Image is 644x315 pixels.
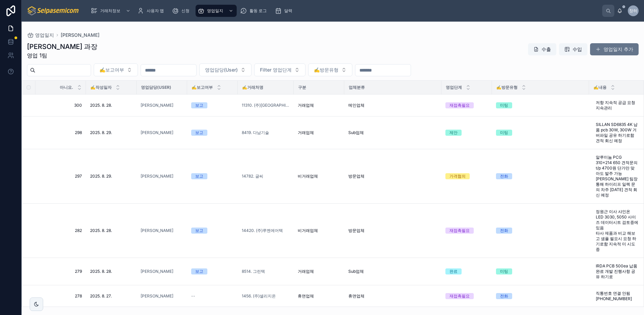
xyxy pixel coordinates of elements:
a: 300 [43,103,82,108]
a: 사용자 맵 [135,5,169,17]
button: 선택 버튼 [254,63,305,76]
span: ✍️방문유형 [496,85,518,90]
button: 선택 버튼 [94,63,138,76]
a: 거래업체 [298,103,340,108]
a: [PERSON_NAME] [141,130,183,135]
span: 2025. 8. 28. [90,269,112,274]
a: Sub업체 [348,269,437,274]
a: 가격협의 [445,173,488,179]
a: 보고 [191,268,234,274]
div: 재접촉필요 [449,102,470,108]
div: 재접촉필요 [449,228,470,234]
span: ✍️작성일자 [90,85,112,90]
a: 활동 로그 [238,5,271,17]
div: 재접촉필요 [449,293,470,299]
a: [PERSON_NAME] [141,103,173,108]
span: 직통번호 연결 안됨 [PHONE_NUMBER] [596,291,638,301]
span: -- [191,293,195,299]
span: 방문업체 [348,174,364,179]
a: [PERSON_NAME] [61,32,99,38]
a: 방문업체 [348,228,437,233]
a: [PERSON_NAME] [141,130,173,135]
a: 297 [43,174,82,179]
button: 영업일지 추가 [590,43,639,55]
span: [PERSON_NAME] [141,228,173,233]
span: 278 [43,293,82,299]
a: 2025. 8. 28. [90,269,133,274]
span: 2025. 8. 28. [90,103,112,108]
span: 영업일지 [35,32,54,38]
span: 휴면업체 [298,293,314,299]
a: 2025. 8. 28. [90,228,133,233]
a: 보고 [191,173,234,179]
div: 전화 [500,173,508,179]
img: App logo [27,5,80,16]
font: 영업일지 추가 [604,46,633,53]
a: SILLAN SD6835 4K 납품 pcb 30W, 300W 거버파일 공유 하기로함 견적 회신 예정 [593,119,641,146]
span: 휴면업체 [348,293,364,299]
a: 보고 [191,102,234,108]
span: 알루미늄 PCG 310x214 650 견적문의 t/p 4700원 단가만 맞아도 발주 가능 [PERSON_NAME] 팀장 통해 하이리프 일렉 문의 차주 [DATE] 견적 회신 예정 [596,155,638,198]
a: 14420. (주)루멘에어텍 [242,228,283,233]
a: 메인업체 [348,103,437,108]
div: 보고 [195,102,203,108]
font: 수출 [541,46,551,53]
span: 창허 [629,8,637,14]
a: 재접촉필요 [445,228,488,234]
span: 수입 [573,46,582,53]
a: 8419. 다남기술 [242,130,269,135]
a: [PERSON_NAME] [141,293,183,299]
a: 완료 [445,268,488,274]
a: 미팅 [496,268,585,274]
span: 영업담당(User) [205,67,238,73]
a: 직통번호 연결 안됨 [PHONE_NUMBER] [593,288,641,304]
a: 방문업체 [348,174,437,179]
a: 2025. 8. 27. [90,293,133,299]
span: 정원근 이사 샤인온 LED 3030, 5050 사이즈 데이터시트 검토중에 있음 타사 제품과 비교 해보고 샘플 필요시 요청 하기로함 지속적 미 시도중 [596,209,638,252]
a: 282 [43,228,82,233]
span: 2025. 8. 27. [90,293,112,299]
div: 미팅 [500,102,508,108]
a: 2025. 8. 28. [90,103,133,108]
a: 정원근 이사 샤인온 LED 3030, 5050 사이즈 데이터시트 검토중에 있음 타사 제품과 비교 해보고 샘플 필요시 요청 하기로함 지속적 미 시도중 [593,206,641,255]
span: Filter 영업단계 [260,67,292,73]
a: 달력 [273,5,297,17]
a: 11310. (주)[GEOGRAPHIC_DATA] [242,103,290,108]
a: [PERSON_NAME] [141,269,173,274]
div: 완료 [449,268,458,274]
span: 구분 [298,85,306,90]
span: ✍️보고여부 [99,67,124,73]
span: IRDA PCB 500ea 납품 완료 개발 진행사항 공유 하기로 [596,263,638,280]
a: 14420. (주)루멘에어텍 [242,228,290,233]
a: 2025. 8. 29. [90,130,133,135]
a: 거래업체 [298,269,340,274]
a: 알루미늄 PCG 310x214 650 견적문의 t/p 4700원 단가만 맞아도 발주 가능 [PERSON_NAME] 팀장 통해 하이리프 일렉 문의 차주 [DATE] 견적 회신 예정 [593,152,641,201]
span: 업체분류 [349,85,365,90]
span: Sub업체 [348,130,364,135]
a: 제안 [445,130,488,136]
span: 영업담당(User) [141,85,171,90]
span: SILLAN SD6835 4K 납품 pcb 30W, 300W 거버파일 공유 하기로함 견적 회신 예정 [596,122,638,143]
a: 미팅 [496,130,585,136]
a: 비거래업체 [298,174,340,179]
div: 전화 [500,228,508,234]
a: 279 [43,269,82,274]
div: 제안 [449,130,458,136]
div: 보고 [195,173,203,179]
a: 신청 [170,5,194,17]
span: 거래업체 [298,269,314,274]
span: 거래업체 [298,103,314,108]
a: 거래처정보 [89,5,134,17]
a: 14782. 글씨 [242,174,263,179]
a: 8419. 다남기술 [242,130,290,135]
div: 미팅 [500,130,508,136]
div: 가격협의 [449,173,466,179]
a: 8514. 그린텍 [242,269,265,274]
a: -- [191,293,234,299]
span: 2025. 8. 28. [90,228,112,233]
